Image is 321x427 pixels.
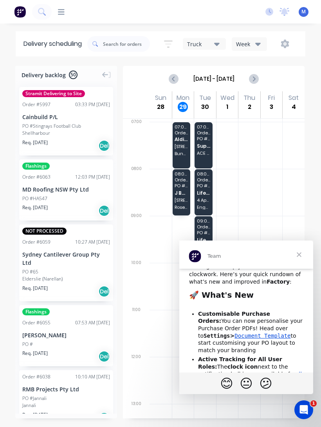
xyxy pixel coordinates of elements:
[75,319,110,326] div: 07:53 AM [DATE]
[14,6,26,18] img: Factory
[175,190,188,195] span: J Build Construction Group Pty Ltd
[177,94,189,102] div: Mon
[175,198,188,203] span: [STREET_ADDRESS]
[22,130,110,137] div: Shellharbour
[175,125,188,129] span: 07:00 - 08:00
[183,38,226,50] button: Truck
[243,94,255,102] div: Thu
[222,102,233,112] div: 1
[175,205,188,210] span: Rose Bay
[98,140,110,152] div: Del
[22,395,47,402] div: PO #Jannali
[197,205,210,210] span: Engadine
[179,241,313,394] iframe: Intercom live chat message
[197,125,210,129] span: 07:00 - 08:00
[199,94,211,102] div: Tue
[22,331,110,339] div: [PERSON_NAME]
[175,130,188,135] span: Order # 6036
[22,195,47,202] div: PO #HA547
[22,341,33,348] div: PO #
[22,228,67,235] span: NOT PROCESSED
[197,183,210,188] span: PO # 1135
[123,306,150,353] div: 11:00
[310,400,317,407] span: 1
[98,412,110,424] div: Del
[22,113,110,121] div: Cainbuild P/L
[22,319,50,326] div: Order # 6055
[22,250,110,267] div: Sydney Cantilever Group Pty Ltd
[289,94,299,102] div: Sat
[175,183,188,188] span: PO # Rose Bay
[197,219,210,223] span: 09:00 - 10:00
[22,185,110,194] div: MD Roofing NSW Pty Ltd
[22,139,48,146] span: Req. [DATE]
[16,31,87,56] div: Delivery scheduling
[175,177,188,182] span: Order # 6075
[22,101,50,108] div: Order # 5997
[103,36,150,52] input: Search for orders
[232,37,267,51] button: Week
[175,172,188,176] span: 08:00 - 09:00
[175,144,188,149] span: [STREET_ADDRESS]
[22,71,66,79] span: Delivery backlog
[22,285,48,292] span: Req. [DATE]
[178,102,188,112] div: 29
[123,165,150,212] div: 08:00
[22,373,50,380] div: Order # 6038
[267,102,277,112] div: 3
[187,40,216,48] div: Truck
[220,94,234,102] div: Wed
[200,102,210,112] div: 30
[175,137,188,142] span: Aldinga Constructions
[22,90,85,97] span: Stramit Delivering to Site
[98,205,110,217] div: Del
[197,224,210,229] span: Order # 6074
[75,373,110,380] div: 10:10 AM [DATE]
[244,102,254,112] div: 2
[22,402,110,409] div: Jannali
[123,212,150,259] div: 09:00
[289,102,299,112] div: 4
[197,237,210,242] span: Life Outdoors Pty Ltd
[301,8,306,15] span: M
[75,239,110,246] div: 10:27 AM [DATE]
[175,151,188,156] span: Bundeena
[22,239,50,246] div: Order # 6059
[22,163,50,170] span: Flashings
[197,177,210,182] span: Order # 5502
[197,230,210,235] span: PO # #1173
[197,130,210,135] span: Order # 2214
[22,268,38,275] div: PO #65
[22,350,48,357] span: Req. [DATE]
[123,353,150,400] div: 12:00
[22,308,50,315] span: Flashings
[197,143,210,148] span: Supplier Pick Ups
[197,198,210,203] span: 4 Appin Pl
[22,174,50,181] div: Order # 6063
[197,136,210,141] span: PO # ACE PICKUPS [DATE]
[22,275,110,282] div: Elderslie (Narellan)
[236,40,259,48] div: Week
[294,400,313,419] iframe: Intercom live chat
[22,204,48,211] span: Req. [DATE]
[98,286,110,297] div: Del
[197,172,210,176] span: 08:00 - 09:00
